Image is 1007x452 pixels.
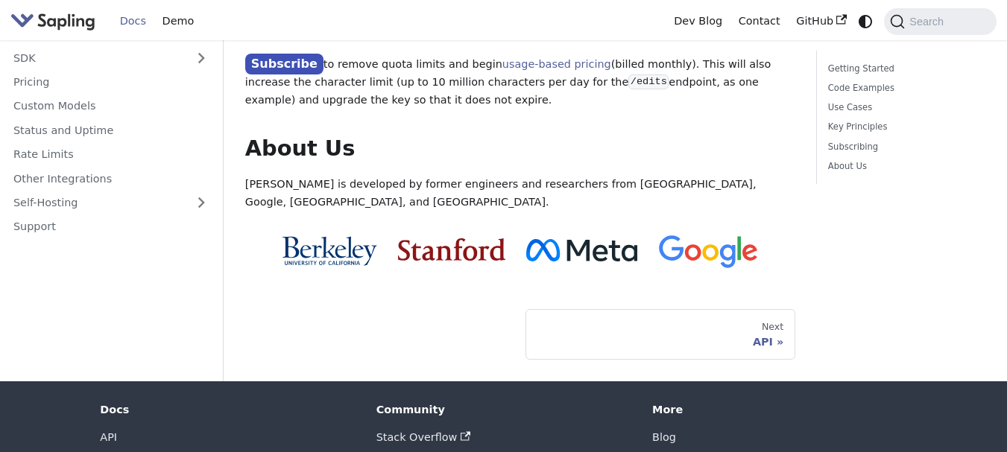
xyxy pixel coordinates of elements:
a: Key Principles [828,120,980,134]
div: API [537,335,783,348]
code: /edits [628,74,669,89]
a: Support [5,216,216,238]
h2: About Us [245,136,795,162]
span: Search [905,16,953,28]
a: usage-based pricing [502,58,611,70]
img: Stanford [398,238,505,261]
a: Status and Uptime [5,120,216,141]
button: Switch between dark and light mode (currently system mode) [855,10,877,32]
div: Docs [100,403,355,416]
nav: Docs pages [245,309,795,360]
a: Rate Limits [5,144,216,165]
a: Subscribe [245,54,323,75]
img: Google [659,235,758,269]
img: Sapling.ai [10,10,95,32]
a: Getting Started [828,62,980,76]
div: More [652,403,907,416]
a: Custom Models [5,95,216,117]
a: Self-Hosting [5,192,216,214]
a: Subscribing [828,140,980,154]
a: Contact [730,10,789,33]
a: Use Cases [828,101,980,115]
a: SDK [5,47,186,69]
button: Search (Command+K) [884,8,996,35]
a: API [100,431,117,443]
img: Cal [282,236,376,266]
div: Next [537,321,783,333]
a: Code Examples [828,81,980,95]
a: Blog [652,431,676,443]
p: [PERSON_NAME] is developed by former engineers and researchers from [GEOGRAPHIC_DATA], Google, [G... [245,176,795,211]
a: Stack Overflow [376,431,470,443]
a: Other Integrations [5,168,216,189]
a: Pricing [5,71,216,93]
a: Docs [112,10,154,33]
a: Dev Blog [666,10,730,33]
a: Sapling.aiSapling.ai [10,10,101,32]
a: GitHub [788,10,854,33]
a: About Us [828,159,980,174]
div: Community [376,403,631,416]
img: Meta [526,239,637,261]
a: NextAPI [525,309,795,360]
button: Expand sidebar category 'SDK' [186,47,216,69]
p: to remove quota limits and begin (billed monthly). This will also increase the character limit (u... [245,54,795,109]
a: Demo [154,10,202,33]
